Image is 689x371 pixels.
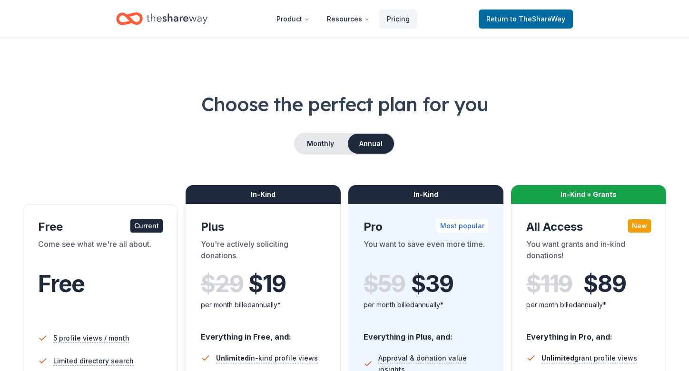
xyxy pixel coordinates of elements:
span: $ 39 [411,271,453,297]
div: Everything in Pro, and: [526,323,651,343]
span: grant profile views [541,354,637,362]
span: in-kind profile views [216,354,318,362]
div: Most popular [436,219,488,233]
div: Everything in Free, and: [201,323,325,343]
div: You want grants and in-kind donations! [526,238,651,265]
button: Product [269,10,317,29]
a: Returnto TheShareWay [479,10,573,29]
span: $ 89 [583,271,626,297]
div: per month billed annually* [526,299,651,311]
button: Resources [319,10,377,29]
div: per month billed annually* [364,299,488,311]
div: You want to save even more time. [364,238,488,265]
a: Home [116,8,207,30]
div: New [628,219,651,233]
span: Return [486,13,565,25]
div: In-Kind [186,185,341,204]
a: Pricing [379,10,417,29]
div: Everything in Plus, and: [364,323,488,343]
span: Unlimited [216,354,249,362]
nav: Main [269,8,417,30]
div: In-Kind [348,185,503,204]
div: Free [38,219,163,234]
div: In-Kind + Grants [511,185,666,204]
button: Annual [348,134,394,154]
div: All Access [526,219,651,234]
div: Come see what we're all about. [38,238,163,265]
span: Free [38,270,85,298]
div: Current [130,219,163,233]
div: Plus [201,219,325,234]
div: per month billed annually* [201,299,325,311]
span: to TheShareWay [510,15,565,23]
span: $ 19 [248,271,285,297]
span: Limited directory search [53,355,134,367]
span: 5 profile views / month [53,332,129,344]
button: Monthly [295,134,346,154]
div: You're actively soliciting donations. [201,238,325,265]
span: Unlimited [541,354,574,362]
h1: Choose the perfect plan for you [23,91,666,117]
div: Pro [364,219,488,234]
